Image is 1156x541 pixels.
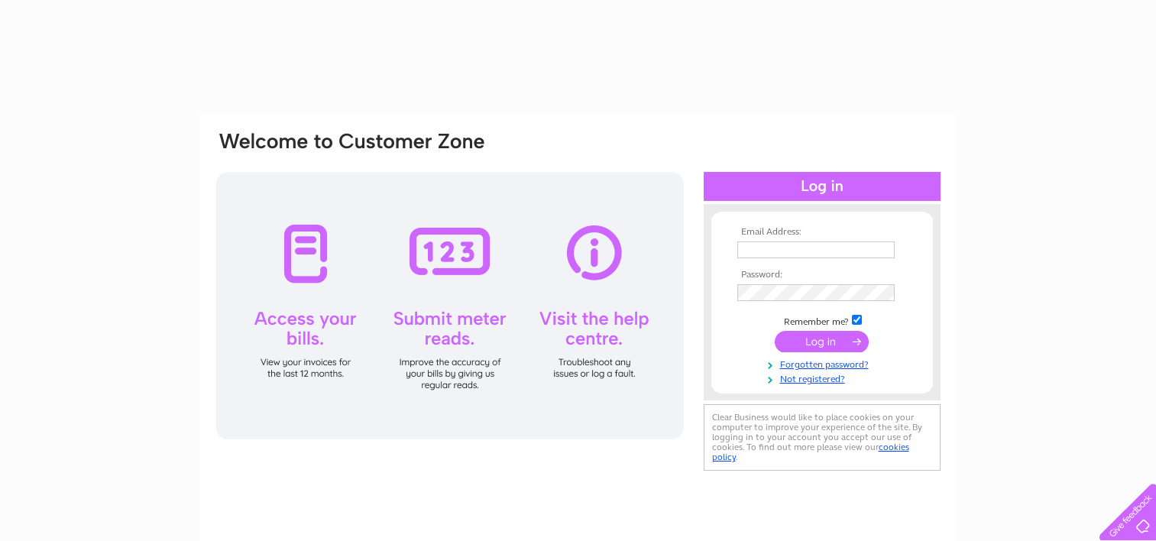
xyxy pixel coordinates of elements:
[712,442,909,462] a: cookies policy
[775,331,869,352] input: Submit
[733,313,911,328] td: Remember me?
[733,227,911,238] th: Email Address:
[704,404,941,471] div: Clear Business would like to place cookies on your computer to improve your experience of the sit...
[733,270,911,280] th: Password:
[737,356,911,371] a: Forgotten password?
[737,371,911,385] a: Not registered?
